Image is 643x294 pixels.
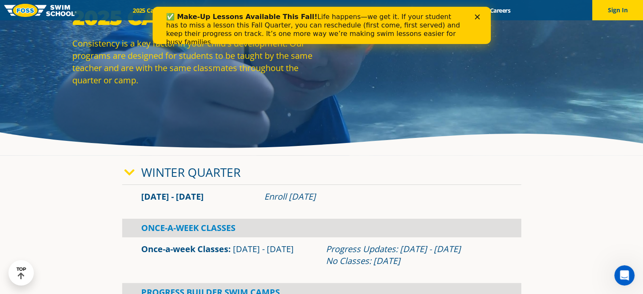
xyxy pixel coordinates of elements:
[367,6,456,14] a: Swim Like [PERSON_NAME]
[126,6,178,14] a: 2025 Calendar
[14,6,165,14] b: ✅ Make-Up Lessons Available This Fall!
[178,6,214,14] a: Schools
[288,6,367,14] a: About [PERSON_NAME]
[141,191,204,202] span: [DATE] - [DATE]
[72,37,317,86] p: Consistency is a key factor in your child's development. Our programs are designed for students t...
[141,243,228,255] a: Once-a-week Classes
[153,7,491,44] iframe: Intercom live chat banner
[614,265,635,286] iframe: Intercom live chat
[214,6,288,14] a: Swim Path® Program
[14,6,311,40] div: Life happens—we get it. If your student has to miss a lesson this Fall Quarter, you can reschedul...
[264,191,502,203] div: Enroll [DATE]
[322,8,331,13] div: Close
[456,6,482,14] a: Blog
[122,219,521,237] div: Once-A-Week Classes
[233,243,294,255] span: [DATE] - [DATE]
[141,164,241,180] a: Winter Quarter
[326,243,502,267] div: Progress Updates: [DATE] - [DATE] No Classes: [DATE]
[4,4,77,17] img: FOSS Swim School Logo
[482,6,517,14] a: Careers
[16,267,26,280] div: TOP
